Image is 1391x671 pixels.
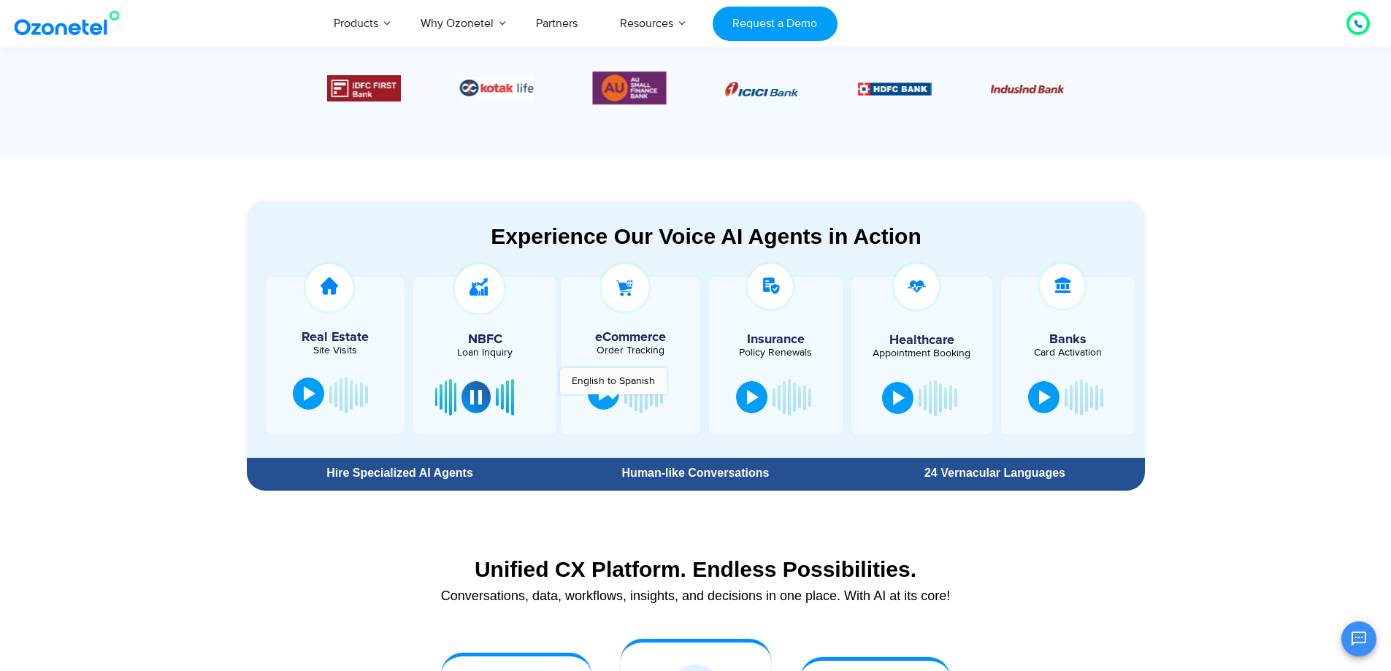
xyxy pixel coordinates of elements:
button: Open chat [1341,621,1376,656]
div: Image Carousel [327,69,1065,107]
div: 6 / 6 [592,69,666,107]
div: 1 / 6 [725,80,799,97]
div: 24 Vernacular Languages [852,467,1137,479]
h5: Real Estate [273,331,397,344]
a: Request a Demo [713,7,838,41]
div: 3 / 6 [991,80,1065,97]
div: 4 / 6 [326,75,400,101]
h5: Insurance [716,333,835,346]
h5: Banks [1008,333,1127,346]
div: Human-like Conversations [553,467,838,479]
div: Experience Our Voice AI Agents in Action [261,223,1151,249]
div: 5 / 6 [459,77,533,99]
div: Policy Renewals [716,348,835,358]
div: 2 / 6 [858,80,932,97]
img: Picture8.png [725,82,799,96]
h5: eCommerce [568,331,692,344]
img: Picture26.jpg [459,77,533,99]
div: Order Tracking [568,345,692,356]
img: Picture12.png [326,75,400,101]
img: Picture10.png [991,85,1065,93]
div: Site Visits [273,345,397,356]
div: Card Activation [1008,348,1127,358]
div: Appointment Booking [862,348,981,358]
img: Picture13.png [592,69,666,107]
div: Conversations, data, workflows, insights, and decisions in one place. With AI at its core! [254,589,1138,602]
div: Loan Inquiry [421,348,549,358]
img: Picture9.png [858,83,932,95]
div: Unified CX Platform. Endless Possibilities. [254,556,1138,582]
h5: Healthcare [862,334,981,347]
div: Hire Specialized AI Agents [254,467,546,479]
h5: NBFC [421,333,549,346]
